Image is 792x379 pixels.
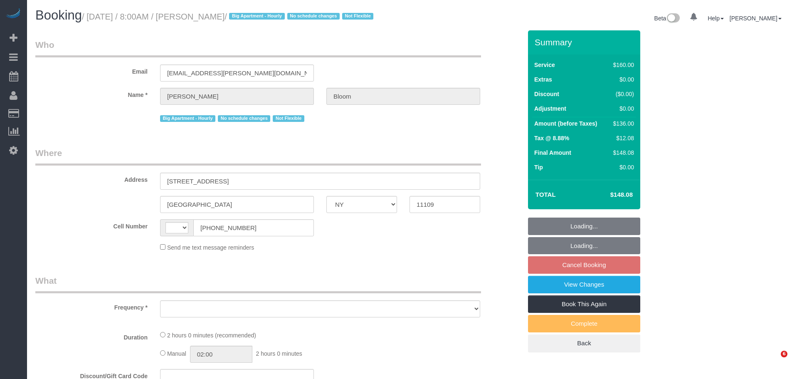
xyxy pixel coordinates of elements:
span: 2 hours 0 minutes [256,350,302,357]
label: Tip [534,163,543,171]
label: Email [29,64,154,76]
a: [PERSON_NAME] [730,15,782,22]
span: 6 [781,351,787,357]
input: Last Name [326,88,480,105]
label: Service [534,61,555,69]
div: $160.00 [610,61,634,69]
span: Not Flexible [273,115,304,122]
span: No schedule changes [218,115,270,122]
strong: Total [535,191,556,198]
label: Discount [534,90,559,98]
legend: What [35,275,481,293]
div: ($0.00) [610,90,634,98]
iframe: Intercom live chat [764,351,784,371]
a: Help [708,15,724,22]
label: Frequency * [29,300,154,312]
div: $0.00 [610,104,634,113]
label: Tax @ 8.88% [534,134,569,142]
h4: $148.08 [585,191,633,198]
input: City [160,196,314,213]
label: Cell Number [29,219,154,230]
input: Zip Code [410,196,480,213]
label: Extras [534,75,552,84]
span: Big Apartment - Hourly [229,13,284,20]
span: Booking [35,8,82,22]
a: Beta [654,15,680,22]
label: Duration [29,330,154,342]
div: $136.00 [610,119,634,128]
div: $0.00 [610,163,634,171]
a: Book This Again [528,295,640,313]
span: 2 hours 0 minutes (recommended) [167,332,256,339]
label: Name * [29,88,154,99]
span: Send me text message reminders [167,244,254,251]
a: Back [528,334,640,352]
span: Not Flexible [342,13,374,20]
label: Adjustment [534,104,566,113]
img: Automaid Logo [5,8,22,20]
a: View Changes [528,276,640,293]
div: $12.08 [610,134,634,142]
input: Email [160,64,314,82]
div: $0.00 [610,75,634,84]
span: Big Apartment - Hourly [160,115,215,122]
h3: Summary [535,37,636,47]
div: $148.08 [610,149,634,157]
label: Amount (before Taxes) [534,119,597,128]
legend: Who [35,39,481,57]
img: New interface [666,13,680,24]
label: Address [29,173,154,184]
span: No schedule changes [287,13,340,20]
small: / [DATE] / 8:00AM / [PERSON_NAME] [82,12,376,21]
input: Cell Number [193,219,314,236]
legend: Where [35,147,481,166]
label: Final Amount [534,149,571,157]
input: First Name [160,88,314,105]
span: / [225,12,376,21]
span: Manual [167,350,186,357]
